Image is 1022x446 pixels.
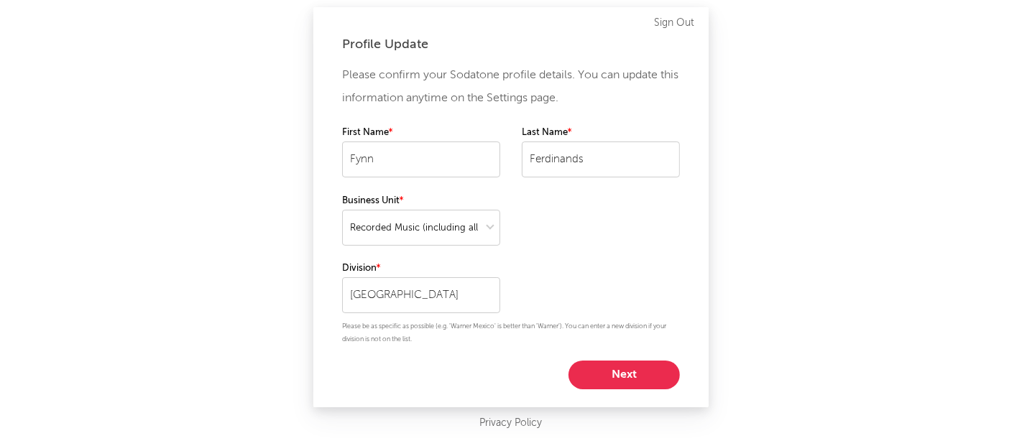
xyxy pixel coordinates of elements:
[342,320,680,346] p: Please be as specific as possible (e.g. 'Warner Mexico' is better than 'Warner'). You can enter a...
[522,141,680,177] input: Your last name
[654,14,694,32] a: Sign Out
[568,361,680,389] button: Next
[342,36,680,53] div: Profile Update
[342,64,680,110] p: Please confirm your Sodatone profile details. You can update this information anytime on the Sett...
[342,260,500,277] label: Division
[342,192,500,210] label: Business Unit
[522,124,680,141] label: Last Name
[342,124,500,141] label: First Name
[342,141,500,177] input: Your first name
[342,277,500,313] input: Your division
[480,414,543,432] a: Privacy Policy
